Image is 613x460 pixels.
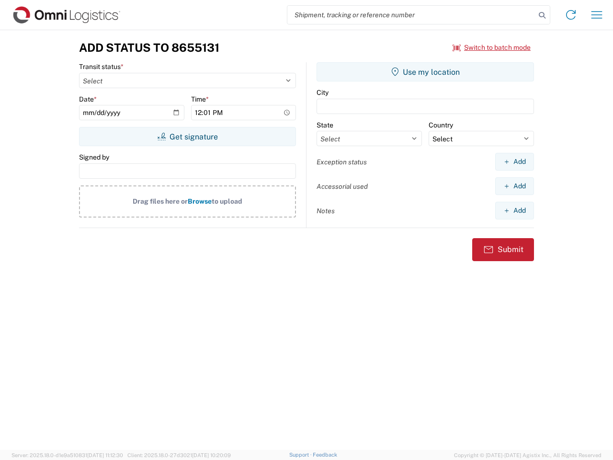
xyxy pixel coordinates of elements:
label: State [317,121,333,129]
label: City [317,88,329,97]
label: Time [191,95,209,103]
input: Shipment, tracking or reference number [287,6,535,24]
button: Switch to batch mode [453,40,531,56]
label: Signed by [79,153,109,161]
span: [DATE] 11:12:30 [87,452,123,458]
button: Add [495,202,534,219]
span: to upload [212,197,242,205]
span: [DATE] 10:20:09 [192,452,231,458]
label: Accessorial used [317,182,368,191]
label: Date [79,95,97,103]
span: Client: 2025.18.0-27d3021 [127,452,231,458]
label: Transit status [79,62,124,71]
button: Use my location [317,62,534,81]
label: Notes [317,207,335,215]
span: Browse [188,197,212,205]
label: Exception status [317,158,367,166]
span: Copyright © [DATE]-[DATE] Agistix Inc., All Rights Reserved [454,451,602,460]
a: Feedback [313,452,337,458]
span: Drag files here or [133,197,188,205]
a: Support [289,452,313,458]
button: Add [495,177,534,195]
button: Submit [472,238,534,261]
h3: Add Status to 8655131 [79,41,219,55]
button: Add [495,153,534,171]
span: Server: 2025.18.0-d1e9a510831 [11,452,123,458]
label: Country [429,121,453,129]
button: Get signature [79,127,296,146]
